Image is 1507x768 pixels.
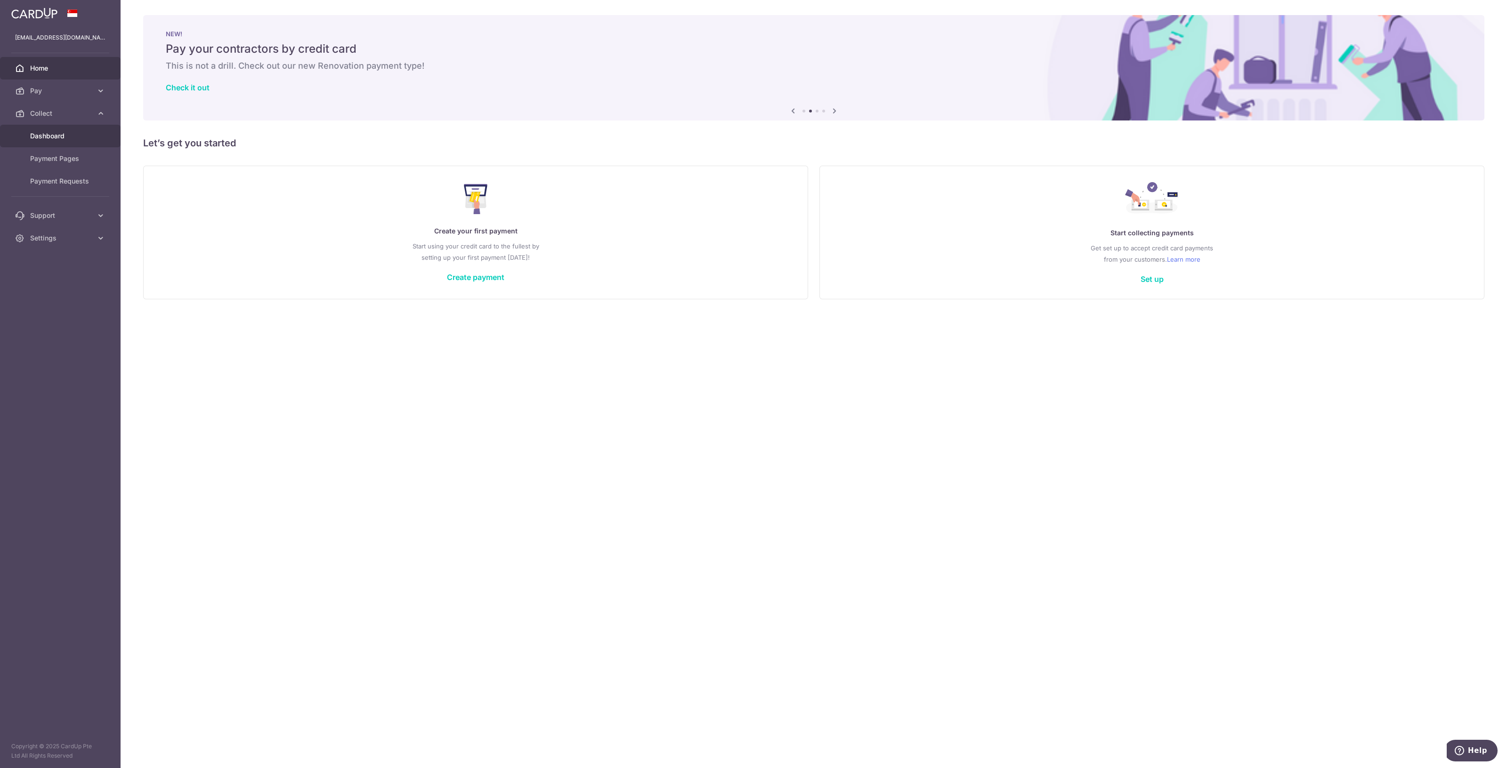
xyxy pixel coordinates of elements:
[30,233,92,243] span: Settings
[166,41,1462,56] h5: Pay your contractors by credit card
[1447,740,1498,763] iframe: Opens a widget where you can find more information
[1167,254,1200,265] a: Learn more
[30,176,92,186] span: Payment Requests
[1141,274,1164,284] a: Set up
[11,8,57,19] img: CardUp
[166,83,210,92] a: Check it out
[30,86,92,96] span: Pay
[839,242,1465,265] p: Get set up to accept credit card payments from your customers.
[143,136,1484,151] h5: Let’s get you started
[30,211,92,220] span: Support
[30,131,92,141] span: Dashboard
[143,15,1484,120] img: Renovation banner
[464,184,488,214] img: Make Payment
[839,227,1465,239] p: Start collecting payments
[30,109,92,118] span: Collect
[166,60,1462,72] h6: This is not a drill. Check out our new Renovation payment type!
[30,64,92,73] span: Home
[162,240,789,263] p: Start using your credit card to the fullest by setting up your first payment [DATE]!
[166,30,1462,38] p: NEW!
[30,154,92,163] span: Payment Pages
[162,225,789,237] p: Create your first payment
[15,33,105,42] p: [EMAIL_ADDRESS][DOMAIN_NAME]
[447,272,504,282] a: Create payment
[1125,182,1179,216] img: Collect Payment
